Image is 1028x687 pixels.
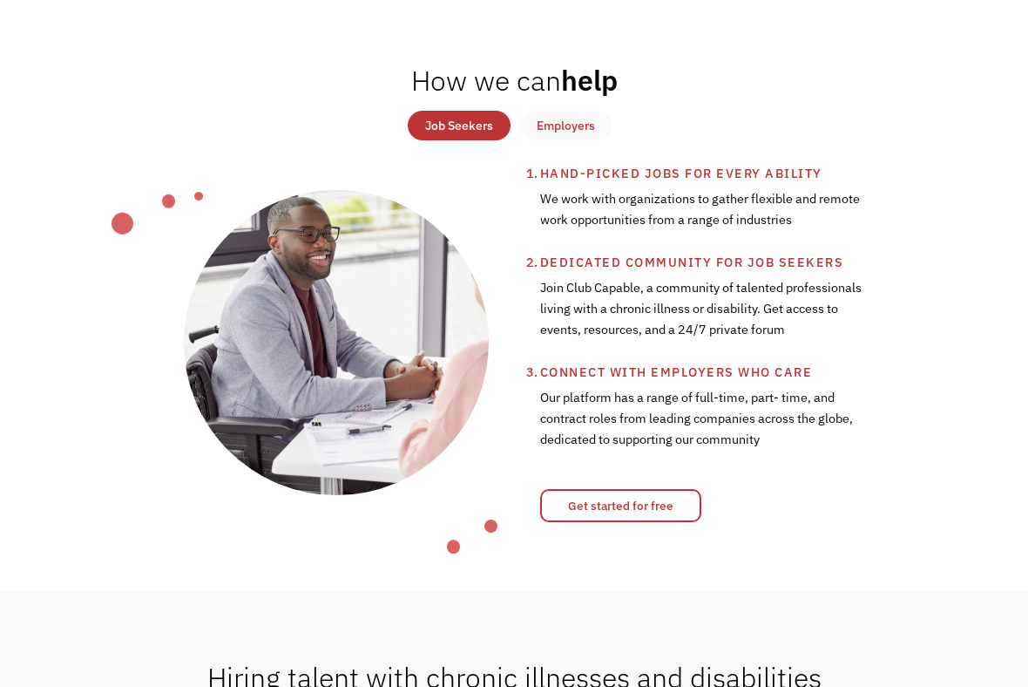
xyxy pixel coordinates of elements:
[540,184,867,252] div: We work with organizations to gather flexible and remote work opportunities from a range of indus...
[411,63,618,98] h2: help
[425,115,493,136] div: Job Seekers
[537,115,595,136] div: Employers
[540,163,1007,184] div: Hand-picked jobs for every ability
[411,62,561,99] span: How we can
[540,383,867,472] div: Our platform has a range of full-time, part- time, and contract roles from leading companies acro...
[540,362,1007,383] div: Connect with employers who care
[540,273,867,362] div: Join Club Capable, a community of talented professionals living with a chronic illness or disabil...
[540,252,1007,273] div: Dedicated community for job seekers
[540,489,701,522] a: Get started for free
